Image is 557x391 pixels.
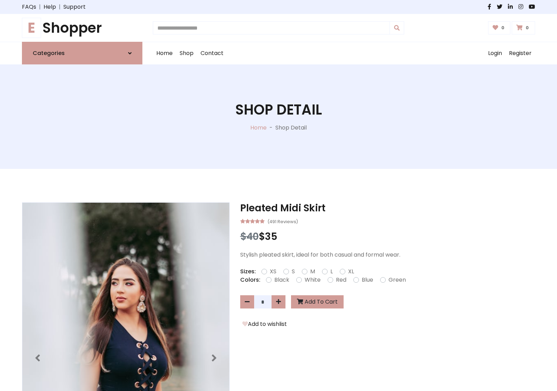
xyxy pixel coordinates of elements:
a: Home [153,42,176,64]
span: | [36,3,44,11]
span: 35 [265,230,277,243]
a: Contact [197,42,227,64]
p: Shop Detail [275,124,307,132]
h1: Shopper [22,19,142,36]
span: 0 [524,25,531,31]
span: 0 [500,25,506,31]
button: Add To Cart [291,295,344,308]
small: (491 Reviews) [267,217,298,225]
h1: Shop Detail [235,101,322,118]
a: Home [250,124,267,132]
label: Black [274,276,289,284]
span: | [56,3,63,11]
a: Support [63,3,86,11]
label: Red [336,276,346,284]
a: Register [505,42,535,64]
a: Help [44,3,56,11]
a: EShopper [22,19,142,36]
a: FAQs [22,3,36,11]
label: Blue [362,276,373,284]
label: White [305,276,321,284]
p: Sizes: [240,267,256,276]
a: Shop [176,42,197,64]
p: - [267,124,275,132]
a: Categories [22,42,142,64]
button: Add to wishlist [240,320,289,329]
a: 0 [488,21,511,34]
p: Stylish pleated skirt, ideal for both casual and formal wear. [240,251,535,259]
h3: Pleated Midi Skirt [240,202,535,214]
h3: $ [240,231,535,243]
p: Colors: [240,276,260,284]
label: L [330,267,333,276]
span: E [22,18,41,38]
a: Login [485,42,505,64]
h6: Categories [33,50,65,56]
label: M [310,267,315,276]
label: XL [348,267,354,276]
label: Green [389,276,406,284]
span: $40 [240,230,259,243]
a: 0 [512,21,535,34]
label: S [292,267,295,276]
label: XS [270,267,276,276]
